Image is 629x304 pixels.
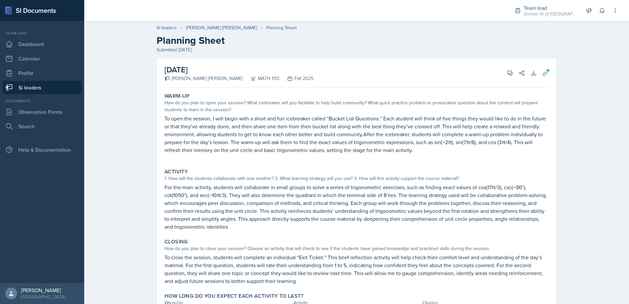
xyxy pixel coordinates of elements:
[21,287,65,293] div: [PERSON_NAME]
[243,75,279,82] div: MATH 1113
[157,24,177,31] a: Si leaders
[164,245,549,252] div: How do you plan to close your session? Choose an activity that will check to see if the students ...
[3,66,82,80] a: Profile
[164,114,549,154] p: To open the session, I will begin with a short and fun icebreaker called “Bucket List Questions.”...
[157,35,557,46] h2: Planning Sheet
[164,175,549,182] div: 1. How will the students collaborate with one another? 2. What learning strategy will you use? 3....
[21,293,65,300] div: [GEOGRAPHIC_DATA]
[3,143,82,156] div: Help & Documentation
[164,64,314,76] h2: [DATE]
[3,105,82,118] a: Observation Forms
[3,52,82,65] a: Calendar
[266,24,297,31] div: Planning Sheet
[164,168,188,175] label: Activity
[164,75,243,82] div: [PERSON_NAME] [PERSON_NAME]
[3,81,82,94] a: Si leaders
[164,99,549,113] div: How do you plan to open your session? What icebreaker will you facilitate to help build community...
[157,46,557,53] div: Submitted [DATE]
[164,183,549,231] p: For the main activity, students will collaborate in small groups to solve a series of trigonometr...
[3,30,82,36] div: Team lead
[524,4,576,12] div: Team lead
[3,120,82,133] a: Search
[164,293,303,299] label: How long do you expect each activity to last?
[279,75,314,82] div: Fall 2025
[164,239,188,245] label: Closing
[164,93,190,99] label: Warm-Up
[164,253,549,285] p: To close the session, students will complete an individual “Exit Ticket.” This brief reflection a...
[186,24,257,31] a: [PERSON_NAME] [PERSON_NAME]
[3,98,82,104] div: Documents
[524,11,576,17] div: Demon SI of [GEOGRAPHIC_DATA] / Fall 2025
[3,38,82,51] a: Dashboard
